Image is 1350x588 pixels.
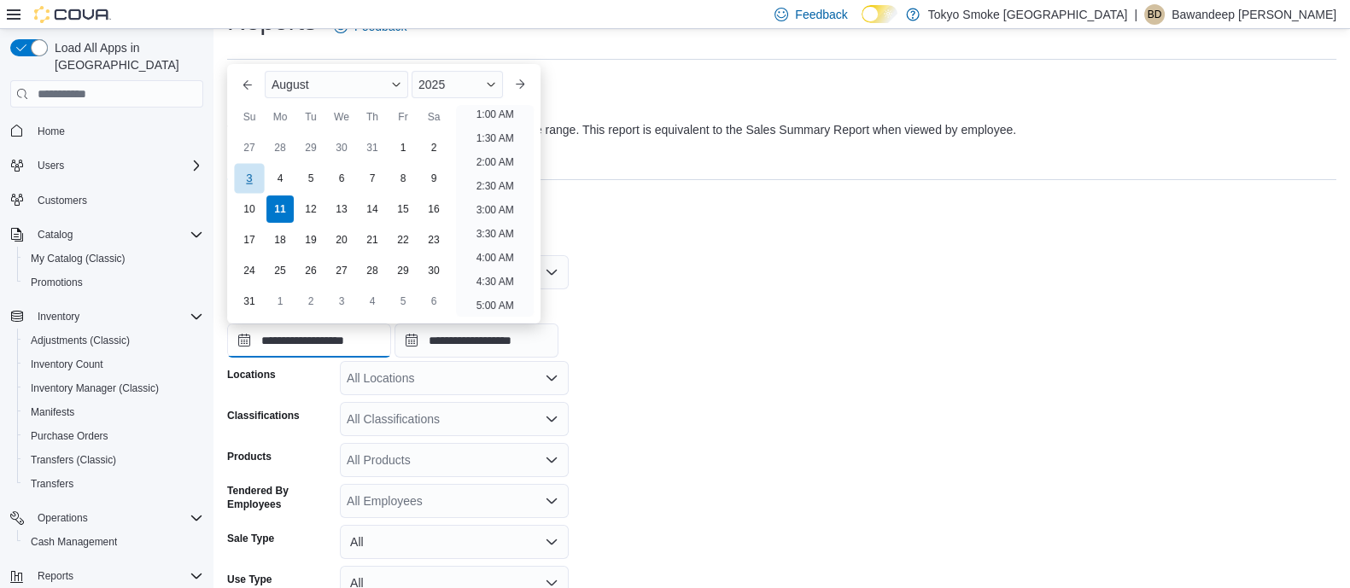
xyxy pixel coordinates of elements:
[266,103,294,131] div: Mo
[24,272,203,293] span: Promotions
[24,532,203,552] span: Cash Management
[236,288,263,315] div: day-31
[359,195,386,223] div: day-14
[31,429,108,443] span: Purchase Orders
[420,226,447,253] div: day-23
[297,134,324,161] div: day-29
[234,132,449,317] div: August, 2025
[31,508,95,528] button: Operations
[420,288,447,315] div: day-6
[470,295,521,316] li: 5:00 AM
[420,103,447,131] div: Sa
[24,354,203,375] span: Inventory Count
[31,358,103,371] span: Inventory Count
[24,402,81,422] a: Manifests
[227,368,276,381] label: Locations
[236,103,263,131] div: Su
[862,5,897,23] input: Dark Mode
[31,334,130,347] span: Adjustments (Classic)
[31,121,72,142] a: Home
[17,448,210,472] button: Transfers (Classic)
[470,104,521,125] li: 1:00 AM
[227,409,300,422] label: Classifications
[862,23,862,24] span: Dark Mode
[1172,4,1336,25] p: Bawandeep [PERSON_NAME]
[31,508,203,528] span: Operations
[265,71,408,98] div: Button. Open the month selector. August is currently selected.
[3,188,210,212] button: Customers
[389,226,417,253] div: day-22
[470,200,521,220] li: 3:00 AM
[227,323,391,358] input: Press the down key to enter a popover containing a calendar. Press the escape key to close the po...
[266,257,294,284] div: day-25
[24,426,115,446] a: Purchase Orders
[31,189,203,211] span: Customers
[31,224,79,245] button: Catalog
[418,78,445,91] span: 2025
[297,103,324,131] div: Tu
[31,190,94,211] a: Customers
[31,276,83,289] span: Promotions
[928,4,1128,25] p: Tokyo Smoke [GEOGRAPHIC_DATA]
[17,352,210,376] button: Inventory Count
[328,165,355,192] div: day-6
[545,494,558,508] button: Open list of options
[389,103,417,131] div: Fr
[31,155,71,176] button: Users
[24,474,203,494] span: Transfers
[3,223,210,247] button: Catalog
[31,306,86,327] button: Inventory
[31,453,116,467] span: Transfers (Classic)
[38,194,87,207] span: Customers
[359,165,386,192] div: day-7
[328,226,355,253] div: day-20
[24,248,203,269] span: My Catalog (Classic)
[340,525,569,559] button: All
[38,569,73,583] span: Reports
[3,305,210,329] button: Inventory
[1148,4,1162,25] span: BD
[38,159,64,172] span: Users
[359,103,386,131] div: Th
[48,39,203,73] span: Load All Apps in [GEOGRAPHIC_DATA]
[24,272,90,293] a: Promotions
[389,257,417,284] div: day-29
[31,155,203,176] span: Users
[24,354,110,375] a: Inventory Count
[328,103,355,131] div: We
[227,573,272,586] label: Use Type
[38,310,79,323] span: Inventory
[297,165,324,192] div: day-5
[236,257,263,284] div: day-24
[24,450,123,470] a: Transfers (Classic)
[795,6,847,23] span: Feedback
[470,271,521,292] li: 4:30 AM
[420,195,447,223] div: day-16
[31,381,159,395] span: Inventory Manager (Classic)
[31,306,203,327] span: Inventory
[38,511,88,525] span: Operations
[328,195,355,223] div: day-13
[38,125,65,138] span: Home
[17,472,210,496] button: Transfers
[297,257,324,284] div: day-26
[227,450,272,463] label: Products
[266,195,294,223] div: day-11
[17,271,210,294] button: Promotions
[297,195,324,223] div: day-12
[24,426,203,446] span: Purchase Orders
[24,330,203,351] span: Adjustments (Classic)
[227,532,274,545] label: Sale Type
[389,288,417,315] div: day-5
[266,288,294,315] div: day-1
[470,224,521,244] li: 3:30 AM
[17,530,210,554] button: Cash Management
[24,450,203,470] span: Transfers (Classic)
[420,134,447,161] div: day-2
[17,376,210,400] button: Inventory Manager (Classic)
[227,121,1016,139] div: View sales totals by tendered employee for a specified date range. This report is equivalent to t...
[359,226,386,253] div: day-21
[17,400,210,424] button: Manifests
[470,152,521,172] li: 2:00 AM
[38,228,73,242] span: Catalog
